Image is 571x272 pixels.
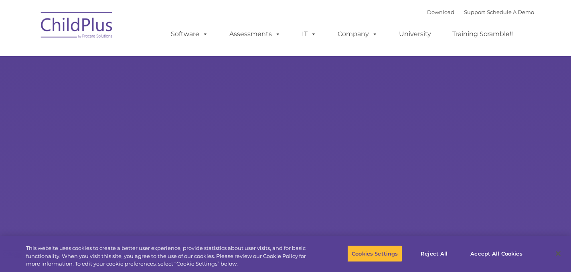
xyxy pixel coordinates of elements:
a: Download [427,9,454,15]
button: Close [549,245,567,262]
a: Support [464,9,485,15]
button: Accept All Cookies [466,245,526,262]
img: ChildPlus by Procare Solutions [37,6,117,47]
a: Company [330,26,386,42]
button: Reject All [409,245,459,262]
font: | [427,9,534,15]
a: Software [163,26,216,42]
a: Training Scramble!! [444,26,521,42]
a: University [391,26,439,42]
button: Cookies Settings [347,245,402,262]
div: This website uses cookies to create a better user experience, provide statistics about user visit... [26,244,314,268]
a: IT [294,26,324,42]
a: Schedule A Demo [487,9,534,15]
a: Assessments [221,26,289,42]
